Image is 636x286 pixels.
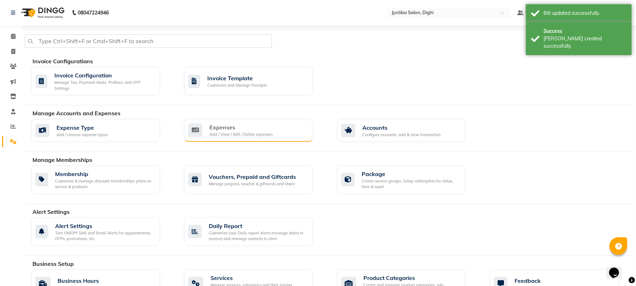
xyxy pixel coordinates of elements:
div: Invoice Configuration [54,71,154,80]
a: Vouchers, Prepaid and GiftcardsManage prepaid, voucher & giftcards and share [184,166,327,194]
b: 08047224946 [78,3,109,23]
div: Bill updated successfully. [543,10,626,17]
div: Business Hours [58,276,109,285]
a: MembershipCustomise & manage discount memberships plans on service & products [31,166,174,194]
div: Expenses [209,123,273,132]
div: Expense Type [57,123,108,132]
div: Manage Tax, Payment Mode, Prefixes, and OTP Settings [54,80,154,91]
input: Type Ctrl+Shift+F or Cmd+Shift+F to search [25,34,272,48]
div: Bill created successfully. [543,35,626,50]
div: Customise & manage discount memberships plans on service & products [55,178,154,190]
div: Create service groups, Setup redemption by Value, time & count [362,178,460,190]
a: PackageCreate service groups, Setup redemption by Value, time & count [337,166,480,194]
div: Alert Settings [55,222,154,230]
div: Accounts [362,123,440,132]
div: Package [362,170,460,178]
div: Services [210,274,307,282]
img: logo [18,3,66,23]
div: Feedback [515,276,601,285]
div: Product Categories [363,274,460,282]
a: Alert SettingsTurn ON/OFF SMS and Email Alerts for appointments, OTPs, promotions, etc. [31,218,174,246]
div: Success [543,28,626,35]
a: Expense TypeAdd / remove expense types [31,119,174,142]
a: Daily ReportCustomize your Daily report alerts message (stats to receive) and manage contacts to ... [184,218,327,246]
div: Turn ON/OFF SMS and Email Alerts for appointments, OTPs, promotions, etc. [55,230,154,242]
div: Add / View / Edit / Delete expenses [209,132,273,138]
a: Invoice ConfigurationManage Tax, Payment Mode, Prefixes, and OTP Settings [31,67,174,95]
a: ExpensesAdd / View / Edit / Delete expenses [184,119,327,142]
div: Add / remove expense types [57,132,108,138]
div: Membership [55,170,154,178]
a: Invoice TemplateCustomize and Manage Receipts [184,67,327,95]
div: Manage prepaid, voucher & giftcards and share [209,181,296,187]
div: Vouchers, Prepaid and Giftcards [209,173,296,181]
div: Invoice Template [207,74,267,82]
div: Configure accounts, add & view transaction [362,132,440,138]
div: Daily Report [209,222,307,230]
iframe: chat widget [606,258,629,279]
a: AccountsConfigure accounts, add & view transaction [337,119,480,142]
div: Customize and Manage Receipts [207,82,267,88]
div: Customize your Daily report alerts message (stats to receive) and manage contacts to alert. [209,230,307,242]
